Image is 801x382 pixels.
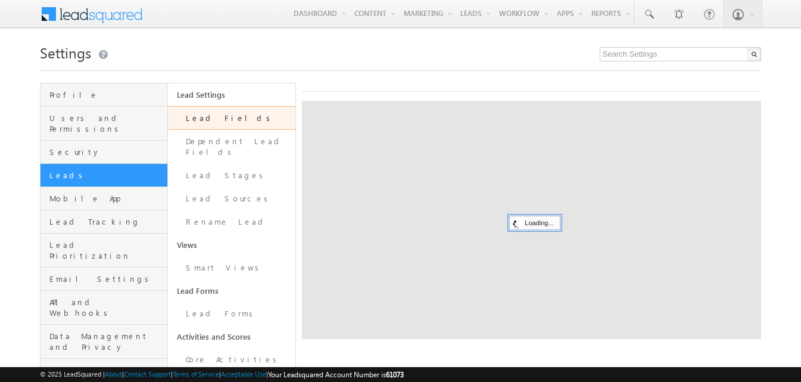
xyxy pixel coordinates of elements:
a: Users and Permissions [40,107,167,141]
span: Leads [49,170,164,181]
a: Lead Settings [168,83,295,106]
div: Loading... [509,216,560,230]
a: Analytics [40,359,167,382]
a: Core Activities & Scores [168,348,295,382]
a: Acceptable Use [221,370,266,378]
a: Lead Tracking [40,210,167,234]
span: 61073 [386,370,404,379]
a: Data Management and Privacy [40,325,167,359]
span: Email Settings [49,274,164,284]
a: Terms of Service [173,370,219,378]
span: © 2025 LeadSquared | | | | | [40,369,404,380]
a: Lead Prioritization [40,234,167,268]
span: Analytics [49,365,164,375]
a: Lead Sources [168,187,295,210]
a: Contact Support [124,370,171,378]
span: API and Webhooks [49,297,164,318]
a: Mobile App [40,187,167,210]
span: Profile [49,89,164,100]
a: Security [40,141,167,164]
a: Dependent Lead Fields [168,130,295,164]
span: Data Management and Privacy [49,331,164,352]
span: Mobile App [49,193,164,204]
a: Profile [40,83,167,107]
a: Smart Views [168,256,295,279]
a: Activities and Scores [168,325,295,348]
a: Lead Stages [168,164,295,187]
span: Lead Prioritization [49,240,164,261]
a: Email Settings [40,268,167,291]
a: Views [168,234,295,256]
a: Leads [40,164,167,187]
span: Settings [40,43,91,62]
a: Lead Fields [168,106,295,130]
input: Search Settings [600,47,761,61]
a: About [105,370,122,378]
span: Lead Tracking [49,216,164,227]
span: Your Leadsquared Account Number is [268,370,404,379]
a: Rename Lead [168,210,295,234]
a: Lead Forms [168,302,295,325]
a: Lead Forms [168,279,295,302]
span: Security [49,147,164,157]
a: API and Webhooks [40,291,167,325]
span: Users and Permissions [49,113,164,134]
